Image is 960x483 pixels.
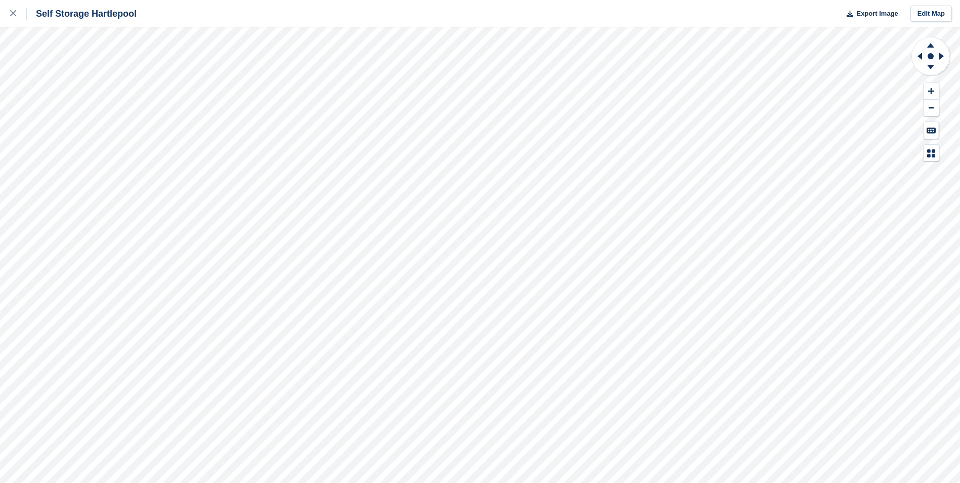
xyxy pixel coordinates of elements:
button: Map Legend [924,145,939,162]
button: Export Image [841,6,898,22]
button: Keyboard Shortcuts [924,122,939,139]
a: Edit Map [910,6,952,22]
span: Export Image [856,9,898,19]
button: Zoom Out [924,100,939,116]
div: Self Storage Hartlepool [27,8,137,20]
button: Zoom In [924,83,939,100]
